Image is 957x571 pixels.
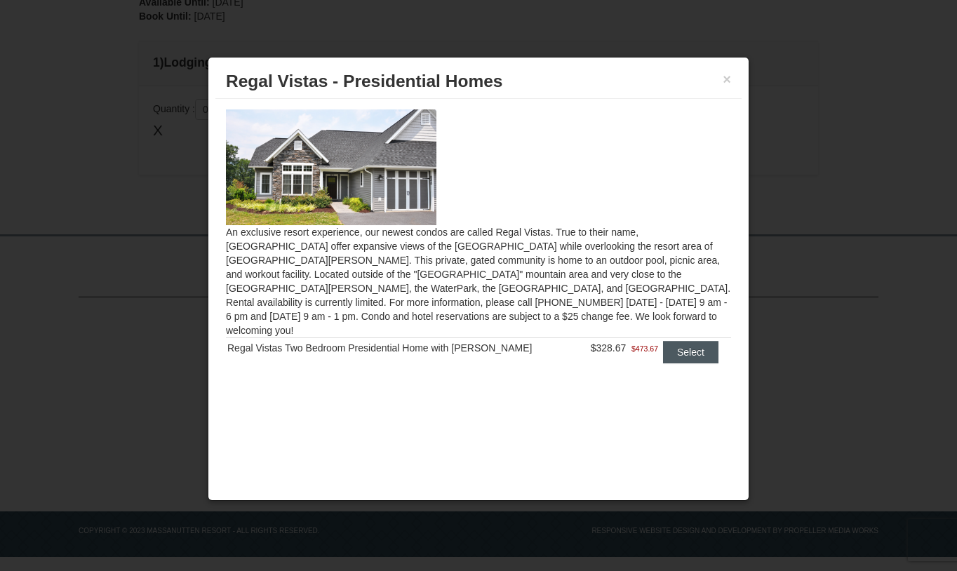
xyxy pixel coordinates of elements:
[631,342,658,356] span: $473.67
[591,342,627,354] span: $328.67
[215,99,742,391] div: An exclusive resort experience, our newest condos are called Regal Vistas. True to their name, [G...
[663,341,718,363] button: Select
[226,109,436,224] img: 19218991-1-902409a9.jpg
[226,72,502,90] span: Regal Vistas - Presidential Homes
[723,72,731,86] button: ×
[227,341,577,355] div: Regal Vistas Two Bedroom Presidential Home with [PERSON_NAME]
